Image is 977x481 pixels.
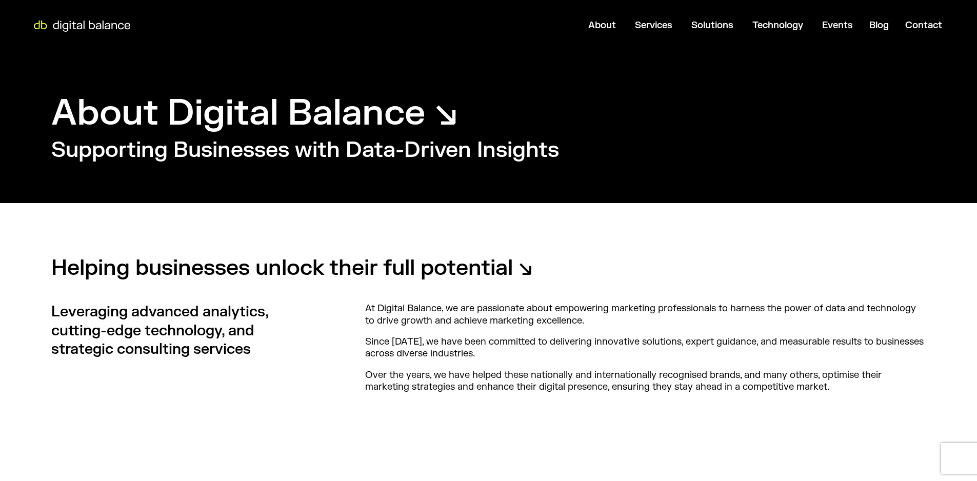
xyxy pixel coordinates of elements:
a: Events [822,19,853,31]
h3: Leveraging advanced analytics, cutting-edge technology, and strategic consulting services [51,303,314,358]
div: Menu Toggle [139,15,950,35]
a: Blog [869,19,889,31]
p: Since [DATE], we have been committed to delivering innovative solutions, expert guidance, and mea... [365,336,926,360]
a: Technology [752,19,803,31]
a: Services [635,19,672,31]
nav: Menu [139,15,950,35]
h1: About Digital Balance ↘︎ [51,90,458,136]
p: Over the years, we have helped these nationally and internationally recognised brands, and many o... [365,369,926,393]
a: Solutions [691,19,733,31]
h2: Supporting Businesses with Data-Driven Insights [51,136,559,165]
a: About [588,19,616,31]
p: At Digital Balance, we are passionate about empowering marketing professionals to harness the pow... [365,303,926,327]
a: Contact [905,19,942,31]
img: Digital Balance logo [26,21,138,32]
h2: Helping businesses unlock their full potential ↘︎ [51,254,823,283]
